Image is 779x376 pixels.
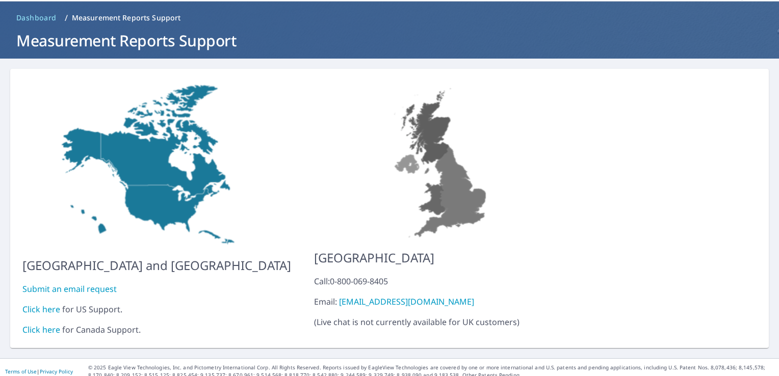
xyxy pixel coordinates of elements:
[314,81,570,240] img: US-MAP
[5,368,37,375] a: Terms of Use
[12,10,767,26] nav: breadcrumb
[339,296,474,307] a: [EMAIL_ADDRESS][DOMAIN_NAME]
[22,324,291,336] div: for Canada Support.
[22,324,60,335] a: Click here
[314,275,570,328] p: ( Live chat is not currently available for UK customers )
[40,368,73,375] a: Privacy Policy
[314,249,570,267] p: [GEOGRAPHIC_DATA]
[65,12,68,24] li: /
[12,30,767,51] h1: Measurement Reports Support
[22,81,291,248] img: US-MAP
[72,13,181,23] p: Measurement Reports Support
[22,304,60,315] a: Click here
[22,303,291,315] div: for US Support.
[314,275,570,287] div: Call: 0-800-069-8405
[22,283,117,294] a: Submit an email request
[12,10,61,26] a: Dashboard
[314,296,570,308] div: Email:
[5,368,73,374] p: |
[16,13,57,23] span: Dashboard
[22,256,291,275] p: [GEOGRAPHIC_DATA] and [GEOGRAPHIC_DATA]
